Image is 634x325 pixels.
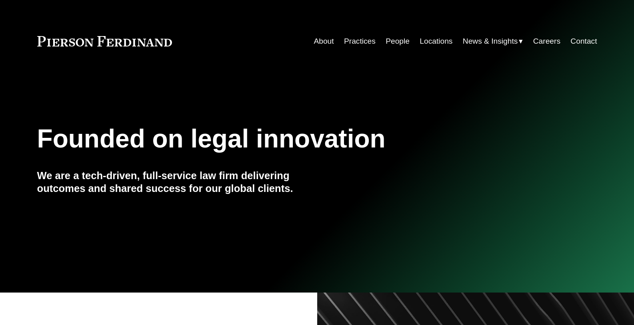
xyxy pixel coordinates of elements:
[37,124,504,153] h1: Founded on legal innovation
[570,34,597,49] a: Contact
[344,34,376,49] a: Practices
[386,34,410,49] a: People
[420,34,452,49] a: Locations
[463,34,523,49] a: folder dropdown
[37,169,317,195] h4: We are a tech-driven, full-service law firm delivering outcomes and shared success for our global...
[533,34,560,49] a: Careers
[463,34,518,48] span: News & Insights
[314,34,334,49] a: About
